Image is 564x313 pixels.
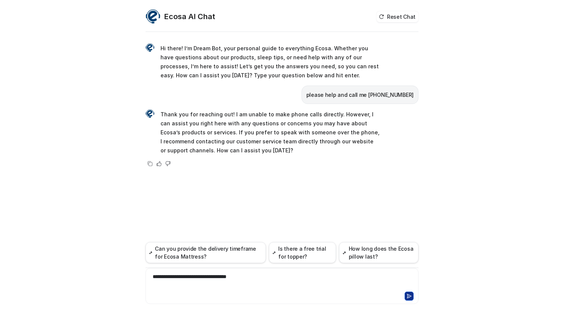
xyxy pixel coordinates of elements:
[164,11,215,22] h2: Ecosa AI Chat
[145,9,160,24] img: Widget
[339,242,418,263] button: How long does the Ecosa pillow last?
[160,44,380,80] p: Hi there! I’m Dream Bot, your personal guide to everything Ecosa. Whether you have questions abou...
[145,43,154,52] img: Widget
[269,242,336,263] button: Is there a free trial for topper?
[376,11,418,22] button: Reset Chat
[160,110,380,155] p: Thank you for reaching out! I am unable to make phone calls directly. However, I can assist you r...
[306,90,414,99] p: please help and call me [PHONE_NUMBER]
[145,109,154,118] img: Widget
[145,242,266,263] button: Can you provide the delivery timeframe for Ecosa Mattress?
